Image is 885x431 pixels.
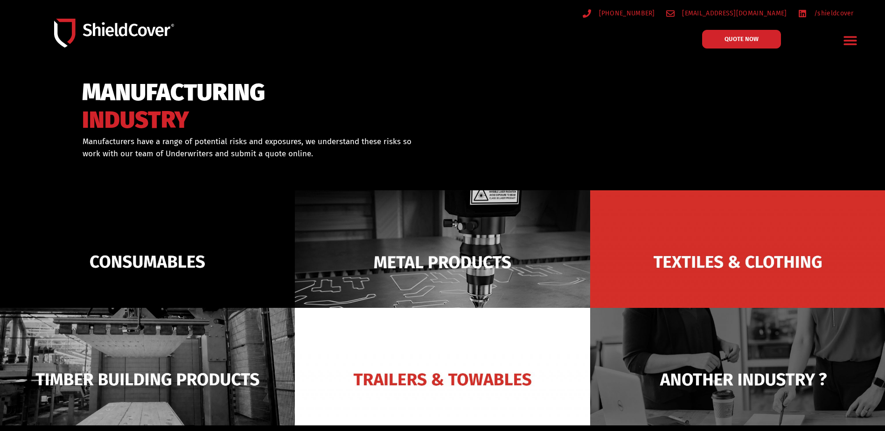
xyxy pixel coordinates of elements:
p: Manufacturers have a range of potential risks and exposures, we understand these risks so work wi... [83,136,431,160]
span: [PHONE_NUMBER] [597,7,655,19]
a: [EMAIL_ADDRESS][DOMAIN_NAME] [666,7,787,19]
span: QUOTE NOW [725,36,759,42]
span: /shieldcover [812,7,854,19]
a: [PHONE_NUMBER] [583,7,655,19]
a: QUOTE NOW [702,30,781,49]
img: Shield-Cover-Underwriting-Australia-logo-full [54,19,174,48]
span: [EMAIL_ADDRESS][DOMAIN_NAME] [680,7,787,19]
a: /shieldcover [798,7,854,19]
span: MANUFACTURING [82,83,265,102]
div: Menu Toggle [839,29,861,51]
